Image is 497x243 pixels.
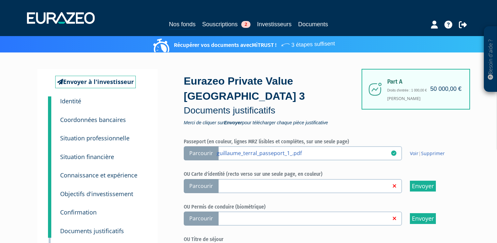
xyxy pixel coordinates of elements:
a: Documents [298,20,328,29]
h6: OU Carte d'identité (recto verso sur une seule page, en couleur) [184,171,457,177]
span: 2 [241,21,250,28]
h6: OU Permis de conduire (biométrique) [184,204,457,210]
span: 3 étapes suffisent [280,36,335,50]
a: Souscriptions2 [202,20,250,29]
p: Documents justificatifs [184,104,365,117]
span: | [410,150,445,157]
small: Documents justificatifs [60,227,124,235]
a: Envoyer à l'investisseur [55,76,136,88]
span: Parcourir [184,146,219,160]
input: Envoyer [410,181,436,192]
a: 2 [48,106,51,127]
a: 4 [48,143,51,164]
small: Identité [60,97,81,105]
a: 7 [48,199,51,219]
a: guillaume_terral_passeport_1_.pdf [217,150,391,156]
i: 09/09/2025 16:22 [391,151,396,156]
a: 8 [48,217,51,238]
span: Parcourir [184,179,219,193]
p: Besoin d'aide ? [487,30,494,89]
small: Situation financière [60,153,114,161]
input: Envoyer [410,213,436,224]
a: Voir [410,150,418,156]
a: 6 [48,180,51,201]
div: Eurazeo Private Value [GEOGRAPHIC_DATA] 3 [184,74,365,125]
a: Supprimer [421,150,445,156]
a: 3 [48,125,51,145]
h6: OU Titre de séjour [184,236,457,242]
strong: Envoyer [224,120,242,125]
small: Objectifs d'investissement [60,190,133,198]
p: Récupérer vos documents avec [155,38,335,49]
span: Parcourir [184,212,219,226]
small: Situation professionnelle [60,134,130,142]
small: Connaissance et expérience [60,171,137,179]
a: Investisseurs [257,20,292,29]
a: Nos fonds [169,20,196,30]
img: 1732889491-logotype_eurazeo_blanc_rvb.png [27,12,95,24]
small: Confirmation [60,208,97,216]
a: MiTRUST ! [252,42,276,49]
a: 5 [48,162,51,182]
h6: Passeport (en couleur, lignes MRZ lisibles et complètes, sur une seule page) [184,139,457,145]
a: 1 [48,96,51,110]
span: Merci de cliquer sur pour télécharger chaque pièce justificative [184,120,365,125]
small: Coordonnées bancaires [60,116,126,124]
